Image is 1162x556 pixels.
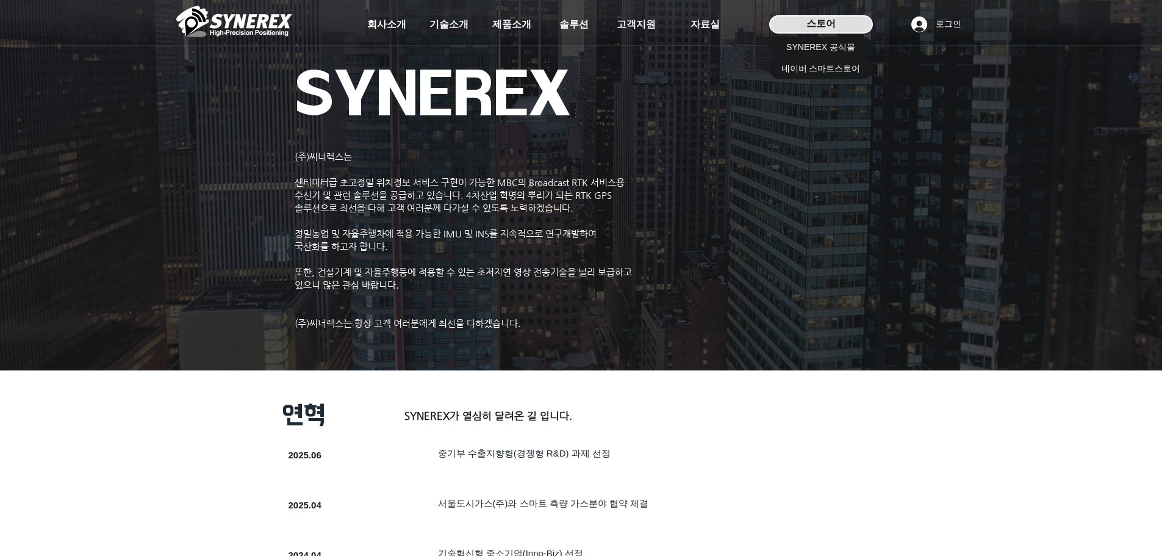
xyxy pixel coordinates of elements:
a: SYNEREX 공식몰 [769,37,873,58]
img: 씨너렉스_White_simbol_대지 1.png [176,3,292,40]
span: 수신기 및 관련 솔루션을 공급하고 있습니다. 4차산업 혁명의 뿌리가 되는 RTK GPS [295,190,612,200]
span: 네이버 스마트스토어 [781,63,861,75]
span: 2025.04 [289,500,321,510]
span: 솔루션 [559,18,589,31]
span: 스토어 [806,17,836,31]
span: 정밀농업 및 자율주행차에 적용 가능한 IMU 및 INS를 지속적으로 연구개발하여 [295,228,597,239]
div: 스토어 [769,15,873,34]
span: 2025.06 [289,450,321,460]
span: 국산화를 하고자 합니다. [295,241,388,251]
span: 로그인 [931,18,966,31]
iframe: Wix Chat [936,171,1162,556]
span: SYNEREX 공식몰 [786,42,855,54]
span: ​중기부 수출지향형(경쟁형 R&D) 과제 선정 [438,448,611,458]
span: 센티미터급 초고정밀 위치정보 서비스 구현이 가능한 MBC의 Broadcast RTK 서비스용 [295,177,625,187]
a: 네이버 스마트스토어 [769,58,873,79]
span: 자료실 [690,18,720,31]
span: 고객지원 [617,18,656,31]
a: 제품소개 [481,12,542,37]
a: 솔루션 [543,12,604,37]
a: 기술소개 [418,12,479,37]
span: (주)씨너렉스는 항상 고객 여러분에게 최선을 다하겠습니다. [295,318,521,328]
span: 기술소개 [429,18,468,31]
a: 회사소개 [356,12,417,37]
span: 솔루션으로 최선을 다해 고객 여러분께 다가설 수 있도록 노력하겠습니다. [295,203,573,213]
span: 연혁 [282,402,325,428]
a: 자료실 [675,12,736,37]
span: 서울도시가스(주)와 스마트 측량 가스분야 협약 체결 [438,498,649,508]
span: 제품소개 [492,18,531,31]
span: 회사소개 [367,18,406,31]
button: 로그인 [903,13,970,36]
span: SYNEREX가 열심히 달려온 길 입니다. [404,410,572,422]
a: 고객지원 [606,12,667,37]
span: ​또한, 건설기계 및 자율주행등에 적용할 수 있는 초저지연 영상 전송기술을 널리 보급하고 있으니 많은 관심 바랍니다. [295,267,632,290]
